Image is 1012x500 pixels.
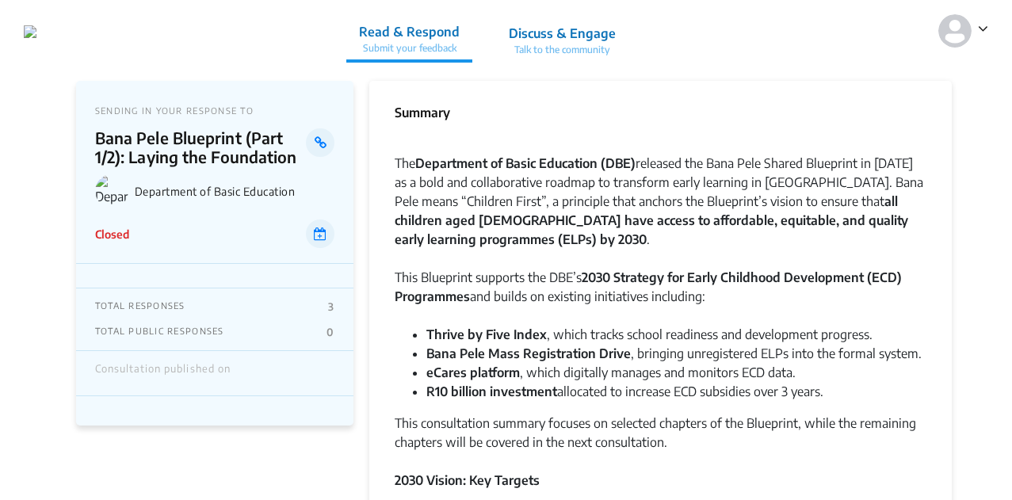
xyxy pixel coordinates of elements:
[426,326,547,342] strong: Thrive by Five Index
[509,43,616,57] p: Talk to the community
[415,155,636,171] strong: Department of Basic Education (DBE)
[426,345,631,361] strong: Bana Pele Mass Registration Drive
[426,382,926,401] li: allocated to increase ECD subsidies over 3 years.
[426,384,487,399] strong: R10 billion
[426,344,926,363] li: , bringing unregistered ELPs into the formal system.
[135,185,334,198] p: Department of Basic Education
[395,269,902,304] strong: 2030 Strategy for Early Childhood Development (ECD) Programmes
[395,193,908,247] strong: all children aged [DEMOGRAPHIC_DATA] have access to affordable, equitable, and quality early lear...
[95,105,334,116] p: SENDING IN YOUR RESPONSE TO
[426,325,926,344] li: , which tracks school readiness and development progress.
[95,363,231,384] div: Consultation published on
[426,363,926,382] li: , which digitally manages and monitors ECD data.
[395,103,450,122] p: Summary
[95,300,185,313] p: TOTAL RESPONSES
[938,14,972,48] img: person-default.svg
[95,174,128,208] img: Department of Basic Education logo
[95,226,129,242] p: Closed
[509,24,616,43] p: Discuss & Engage
[359,22,460,41] p: Read & Respond
[426,365,520,380] strong: eCares platform
[395,414,926,471] div: This consultation summary focuses on selected chapters of the Blueprint, while the remaining chap...
[95,128,307,166] p: Bana Pele Blueprint (Part 1/2): Laying the Foundation
[359,41,460,55] p: Submit your feedback
[24,25,36,38] img: dd3pie1mb9brh0krhk3z0xmyy6e5
[328,300,334,313] p: 3
[395,472,540,488] strong: 2030 Vision: Key Targets
[395,268,926,325] div: This Blueprint supports the DBE’s and builds on existing initiatives including:
[95,326,224,338] p: TOTAL PUBLIC RESPONSES
[327,326,334,338] p: 0
[490,384,557,399] strong: investment
[395,154,926,268] div: The released the Bana Pele Shared Blueprint in [DATE] as a bold and collaborative roadmap to tran...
